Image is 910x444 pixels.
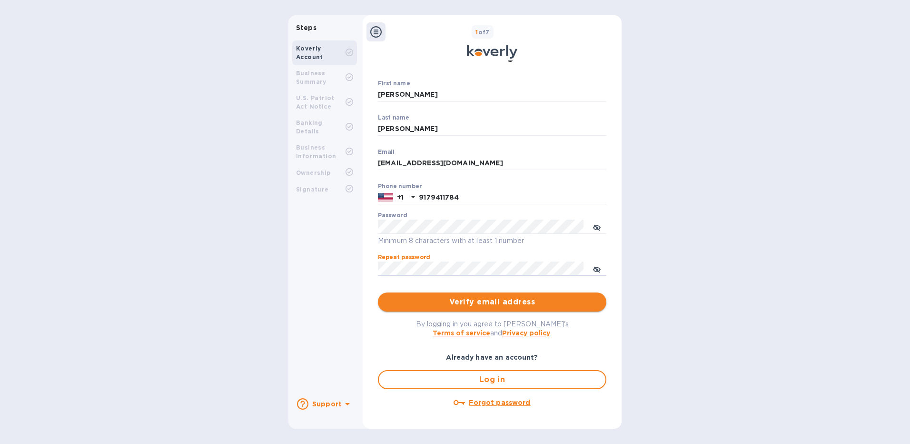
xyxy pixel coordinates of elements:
b: U.S. Patriot Act Notice [296,94,335,110]
a: Privacy policy [502,329,550,337]
button: toggle password visibility [587,259,606,278]
span: 1 [475,29,478,36]
label: Email [378,149,395,155]
button: Log in [378,370,606,389]
span: Verify email address [386,296,599,308]
label: Last name [378,115,409,121]
img: US [378,192,393,202]
b: Support [312,400,342,408]
button: Verify email address [378,293,606,312]
label: Repeat password [378,255,430,261]
p: +1 [397,192,404,202]
p: Minimum 8 characters with at least 1 number [378,235,606,246]
b: of 7 [475,29,490,36]
b: Already have an account? [446,353,538,361]
b: Signature [296,186,329,193]
b: Business Information [296,144,336,160]
b: Banking Details [296,119,323,135]
a: Terms of service [433,329,490,337]
b: Koverly Account [296,45,323,61]
b: Steps [296,24,317,31]
input: Enter your first name [378,88,606,102]
input: Enter your last name [378,122,606,136]
span: By logging in you agree to [PERSON_NAME]'s and . [416,320,569,337]
u: Forgot password [469,399,530,406]
label: Phone number [378,183,422,189]
label: Password [378,213,407,219]
label: First name [378,81,410,87]
span: Log in [386,374,598,385]
input: Email [378,156,606,171]
b: Business Summary [296,70,326,85]
b: Ownership [296,169,331,176]
button: toggle password visibility [587,217,606,236]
